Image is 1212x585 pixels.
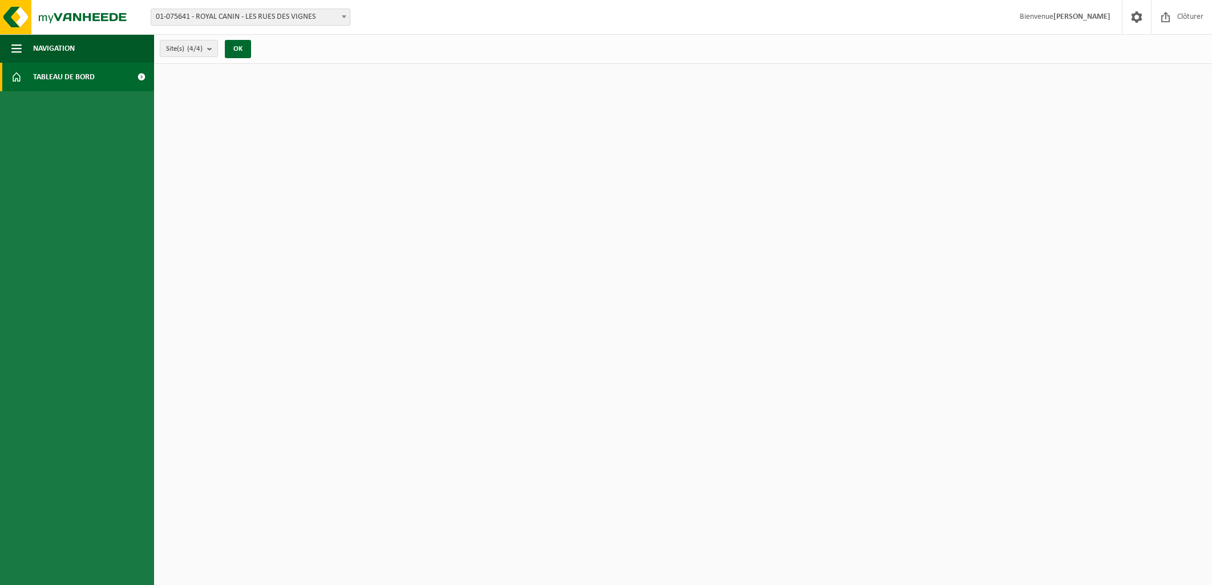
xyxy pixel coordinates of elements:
strong: [PERSON_NAME] [1053,13,1110,21]
count: (4/4) [187,45,203,52]
button: OK [225,40,251,58]
button: Site(s)(4/4) [160,40,218,57]
span: Tableau de bord [33,63,95,91]
span: 01-075641 - ROYAL CANIN - LES RUES DES VIGNES [151,9,350,25]
span: Navigation [33,34,75,63]
span: Site(s) [166,40,203,58]
span: 01-075641 - ROYAL CANIN - LES RUES DES VIGNES [151,9,350,26]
